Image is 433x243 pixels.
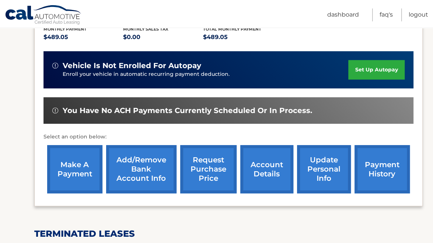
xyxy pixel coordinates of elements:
p: Select an option below: [43,133,413,141]
p: $489.05 [203,32,283,42]
span: You have no ACH payments currently scheduled or in process. [63,106,312,115]
a: Add/Remove bank account info [106,145,177,193]
a: payment history [355,145,410,193]
a: Cal Automotive [5,5,82,26]
img: alert-white.svg [52,63,58,68]
a: Dashboard [327,8,359,21]
a: make a payment [47,145,102,193]
img: alert-white.svg [52,108,58,113]
p: $489.05 [43,32,123,42]
a: FAQ's [380,8,393,21]
a: Logout [409,8,428,21]
a: account details [240,145,293,193]
span: Monthly Payment [43,27,87,32]
p: Enroll your vehicle in automatic recurring payment deduction. [63,70,349,78]
a: set up autopay [348,60,404,80]
h2: terminated leases [34,228,423,239]
span: Total Monthly Payment [203,27,261,32]
p: $0.00 [123,32,203,42]
span: Monthly sales Tax [123,27,168,32]
a: update personal info [297,145,351,193]
a: request purchase price [180,145,237,193]
span: vehicle is not enrolled for autopay [63,61,201,70]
